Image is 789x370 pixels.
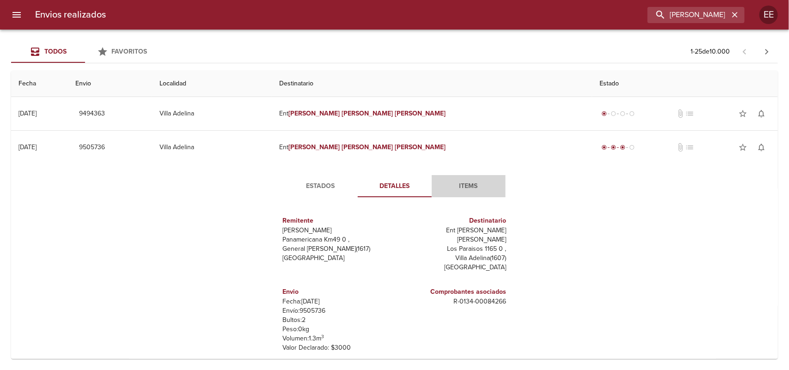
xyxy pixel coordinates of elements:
span: 9494363 [79,108,105,120]
div: Generado [599,109,636,118]
button: Activar notificaciones [752,104,771,123]
p: Panamericana Km49 0 , [283,235,391,244]
button: Activar notificaciones [752,138,771,157]
p: [PERSON_NAME] [283,226,391,235]
em: [PERSON_NAME] [395,109,446,117]
span: radio_button_unchecked [629,145,635,150]
button: menu [6,4,28,26]
span: Items [437,181,500,192]
span: radio_button_checked [620,145,625,150]
div: EE [759,6,778,24]
span: notifications_none [757,143,766,152]
p: Fecha: [DATE] [283,297,391,306]
sup: 3 [322,334,324,340]
button: 9505736 [75,139,109,156]
span: Favoritos [112,48,147,55]
span: 9505736 [79,142,105,153]
em: [PERSON_NAME] [342,143,393,151]
button: 9494363 [75,105,109,122]
p: Los Paraisos 1165 0 , [398,244,507,254]
span: No tiene pedido asociado [685,109,694,118]
td: Ent [272,97,592,130]
input: buscar [648,7,729,23]
span: radio_button_unchecked [611,111,616,116]
span: No tiene pedido asociado [685,143,694,152]
button: Agregar a favoritos [734,138,752,157]
em: [PERSON_NAME] [395,143,446,151]
span: Pagina siguiente [756,41,778,63]
td: Villa Adelina [152,131,272,164]
td: Ent [272,131,592,164]
div: En viaje [599,143,636,152]
th: Estado [592,71,778,97]
em: [PERSON_NAME] [288,143,340,151]
p: Ent [PERSON_NAME] [PERSON_NAME] [398,226,507,244]
div: [DATE] [18,143,37,151]
span: star_border [738,109,747,118]
th: Localidad [152,71,272,97]
span: Detalles [363,181,426,192]
p: Bultos: 2 [283,315,391,325]
em: [PERSON_NAME] [288,109,340,117]
h6: Remitente [283,216,391,226]
span: radio_button_checked [611,145,616,150]
div: Abrir información de usuario [759,6,778,24]
button: Agregar a favoritos [734,104,752,123]
p: Envío: 9505736 [283,306,391,315]
div: Tabs Envios [11,41,159,63]
th: Fecha [11,71,68,97]
p: Volumen: 1.3 m [283,334,391,343]
span: No tiene documentos adjuntos [676,109,685,118]
span: Estados [289,181,352,192]
h6: Envio [283,287,391,297]
span: radio_button_checked [601,111,607,116]
span: Pagina anterior [734,47,756,56]
h6: Destinatario [398,216,507,226]
th: Envio [68,71,152,97]
p: Valor Declarado: $ 3000 [283,343,391,352]
span: radio_button_checked [601,145,607,150]
p: R - 0134 - 00084266 [398,297,507,306]
span: star_border [738,143,747,152]
h6: Comprobantes asociados [398,287,507,297]
p: General [PERSON_NAME] ( 1617 ) [283,244,391,254]
th: Destinatario [272,71,592,97]
div: Tabs detalle de guia [284,175,506,197]
span: radio_button_unchecked [629,111,635,116]
p: [GEOGRAPHIC_DATA] [398,263,507,272]
div: [DATE] [18,109,37,117]
span: notifications_none [757,109,766,118]
span: Todos [44,48,67,55]
p: Villa Adelina ( 1607 ) [398,254,507,263]
p: [GEOGRAPHIC_DATA] [283,254,391,263]
p: Peso: 0 kg [283,325,391,334]
p: 1 - 25 de 10.000 [691,47,730,56]
h6: Envios realizados [35,7,106,22]
span: radio_button_unchecked [620,111,625,116]
span: No tiene documentos adjuntos [676,143,685,152]
td: Villa Adelina [152,97,272,130]
em: [PERSON_NAME] [342,109,393,117]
